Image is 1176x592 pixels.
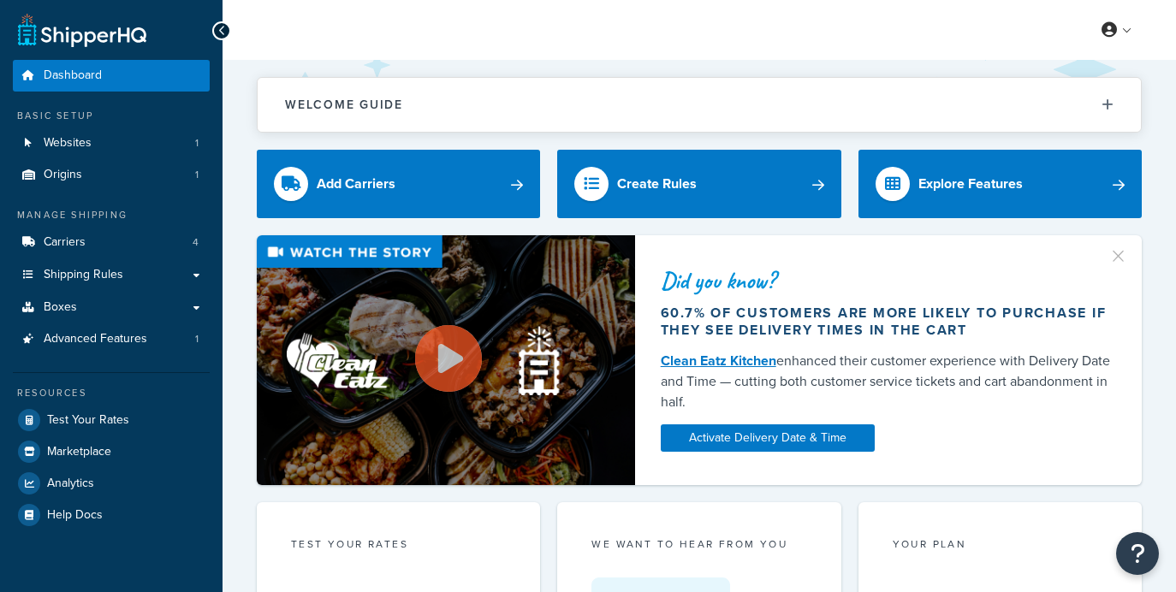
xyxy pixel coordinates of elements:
span: 4 [193,235,199,250]
a: Explore Features [858,150,1142,218]
a: Create Rules [557,150,840,218]
span: Help Docs [47,508,103,523]
span: Marketplace [47,445,111,459]
a: Marketplace [13,436,210,467]
div: Create Rules [617,172,697,196]
div: Add Carriers [317,172,395,196]
a: Analytics [13,468,210,499]
div: Test your rates [291,536,506,556]
span: 1 [195,332,199,346]
span: Test Your Rates [47,413,129,428]
button: Welcome Guide [258,78,1141,132]
span: Carriers [44,235,86,250]
p: we want to hear from you [591,536,806,552]
button: Open Resource Center [1116,532,1159,575]
div: enhanced their customer experience with Delivery Date and Time — cutting both customer service ti... [661,351,1116,412]
a: Advanced Features1 [13,323,210,355]
a: Activate Delivery Date & Time [661,424,875,452]
span: Advanced Features [44,332,147,346]
span: Shipping Rules [44,268,123,282]
div: Resources [13,386,210,400]
div: Did you know? [661,269,1116,293]
a: Clean Eatz Kitchen [661,351,776,370]
div: 60.7% of customers are more likely to purchase if they see delivery times in the cart [661,305,1116,339]
a: Origins1 [13,159,210,191]
a: Carriers4 [13,227,210,258]
a: Websites1 [13,127,210,159]
span: Dashboard [44,68,102,83]
li: Carriers [13,227,210,258]
a: Test Your Rates [13,405,210,435]
h2: Welcome Guide [285,98,403,111]
li: Origins [13,159,210,191]
div: Basic Setup [13,109,210,123]
img: Video thumbnail [257,235,635,484]
span: 1 [195,168,199,182]
div: Manage Shipping [13,208,210,222]
a: Add Carriers [257,150,540,218]
a: Boxes [13,292,210,323]
span: Boxes [44,300,77,315]
span: 1 [195,136,199,151]
a: Shipping Rules [13,259,210,291]
li: Websites [13,127,210,159]
div: Explore Features [918,172,1023,196]
span: Websites [44,136,92,151]
a: Dashboard [13,60,210,92]
span: Analytics [47,477,94,491]
li: Advanced Features [13,323,210,355]
a: Help Docs [13,500,210,530]
div: Your Plan [893,536,1108,556]
span: Origins [44,168,82,182]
